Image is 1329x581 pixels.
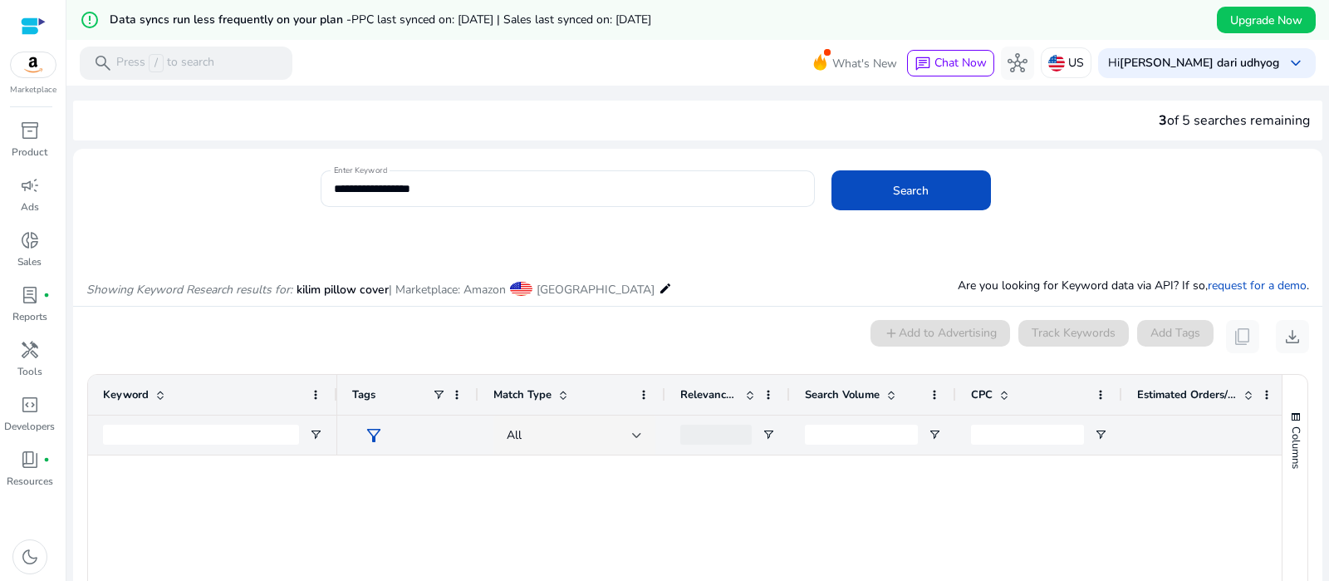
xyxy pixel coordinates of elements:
button: chatChat Now [907,50,994,76]
span: All [507,427,522,443]
p: Ads [21,199,39,214]
span: Upgrade Now [1230,12,1302,29]
p: Sales [17,254,42,269]
span: Match Type [493,387,552,402]
span: search [93,53,113,73]
span: 3 [1159,111,1167,130]
p: Resources [7,474,53,489]
button: download [1276,320,1309,353]
span: dark_mode [20,547,40,567]
span: book_4 [20,450,40,470]
span: CPC [971,387,993,402]
button: Search [831,170,991,210]
p: Reports [12,309,47,324]
span: keyboard_arrow_down [1286,53,1306,73]
span: fiber_manual_record [43,292,50,298]
span: filter_alt [364,426,384,446]
span: Tags [352,387,375,402]
p: US [1068,48,1084,77]
span: Columns [1288,426,1303,469]
mat-icon: error_outline [80,10,100,30]
mat-label: Enter Keyword [334,165,387,176]
span: code_blocks [20,395,40,415]
span: [GEOGRAPHIC_DATA] [537,282,655,298]
span: hub [1008,53,1027,73]
mat-icon: edit [659,278,672,298]
img: amazon.svg [11,52,56,77]
button: hub [1001,47,1034,80]
span: Search [893,182,929,199]
span: What's New [832,49,897,78]
div: of 5 searches remaining [1159,111,1310,130]
input: Search Volume Filter Input [805,425,918,445]
p: Hi [1108,57,1279,69]
span: chat [915,56,931,72]
input: CPC Filter Input [971,425,1084,445]
p: Product [12,145,47,160]
span: handyman [20,340,40,360]
p: Are you looking for Keyword data via API? If so, . [958,277,1309,294]
h5: Data syncs run less frequently on your plan - [110,13,651,27]
span: fiber_manual_record [43,456,50,463]
button: Open Filter Menu [309,428,322,441]
p: Marketplace [10,84,56,96]
span: Estimated Orders/Month [1137,387,1237,402]
span: Chat Now [934,55,987,71]
button: Open Filter Menu [1094,428,1107,441]
b: [PERSON_NAME] dari udhyog [1120,55,1279,71]
span: | Marketplace: Amazon [389,282,506,298]
span: PPC last synced on: [DATE] | Sales last synced on: [DATE] [351,12,651,27]
span: kilim pillow cover [297,282,389,298]
span: inventory_2 [20,121,40,140]
span: Search Volume [805,387,880,402]
span: lab_profile [20,285,40,305]
button: Upgrade Now [1217,7,1316,33]
input: Keyword Filter Input [103,425,299,445]
span: download [1282,327,1302,347]
img: us.svg [1048,55,1065,71]
span: campaign [20,175,40,195]
span: / [149,54,164,72]
button: Open Filter Menu [762,428,775,441]
i: Showing Keyword Research results for: [86,282,292,298]
button: Open Filter Menu [928,428,941,441]
span: Keyword [103,387,149,402]
p: Developers [4,419,55,434]
span: donut_small [20,230,40,250]
p: Press to search [116,54,214,72]
a: request for a demo [1208,278,1307,293]
p: Tools [17,364,42,379]
span: Relevance Score [680,387,738,402]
